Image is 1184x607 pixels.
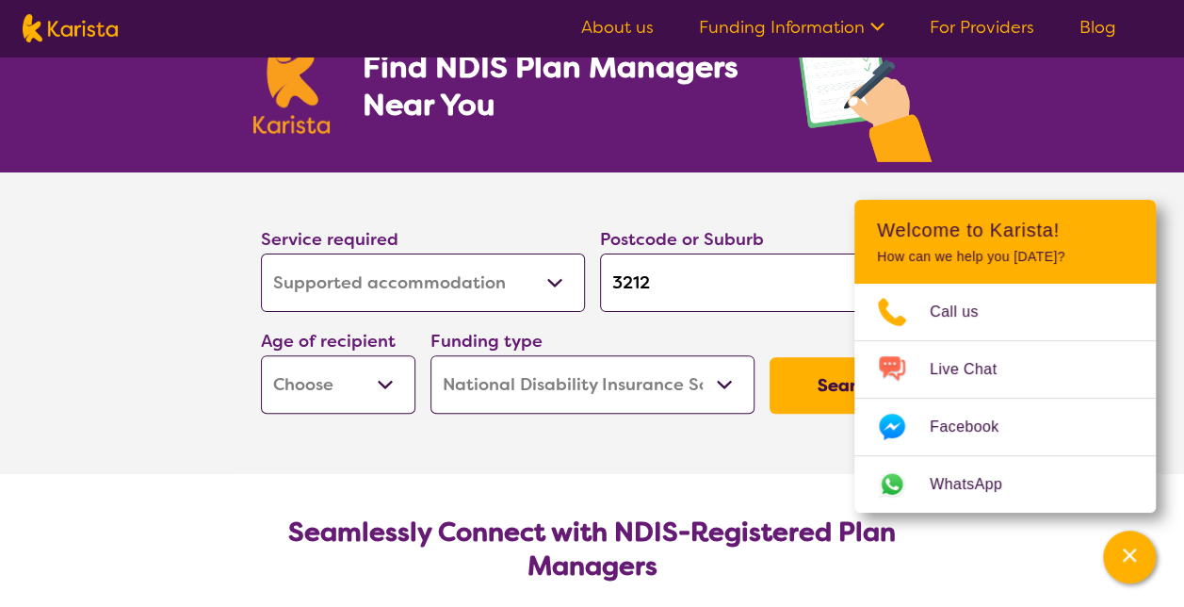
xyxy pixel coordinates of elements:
img: plan-management [794,8,932,172]
label: Postcode or Suburb [600,228,764,251]
img: Karista logo [23,14,118,42]
span: Call us [930,298,1001,326]
input: Type [600,254,924,312]
ul: Choose channel [854,284,1156,513]
button: Search [770,357,924,414]
a: Blog [1079,16,1116,39]
h2: Seamlessly Connect with NDIS-Registered Plan Managers [276,516,909,583]
a: About us [581,16,654,39]
a: For Providers [930,16,1034,39]
label: Funding type [430,330,543,353]
span: Live Chat [930,355,1019,384]
h2: Welcome to Karista! [877,219,1133,241]
div: Channel Menu [854,200,1156,513]
img: Karista logo [253,32,331,134]
label: Service required [261,228,398,251]
p: How can we help you [DATE]? [877,249,1133,265]
button: Channel Menu [1103,531,1156,583]
label: Age of recipient [261,330,396,353]
h1: Find NDIS Plan Managers Near You [362,48,755,123]
span: Facebook [930,413,1021,441]
a: Funding Information [699,16,884,39]
a: Web link opens in a new tab. [854,456,1156,513]
span: WhatsApp [930,470,1025,499]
